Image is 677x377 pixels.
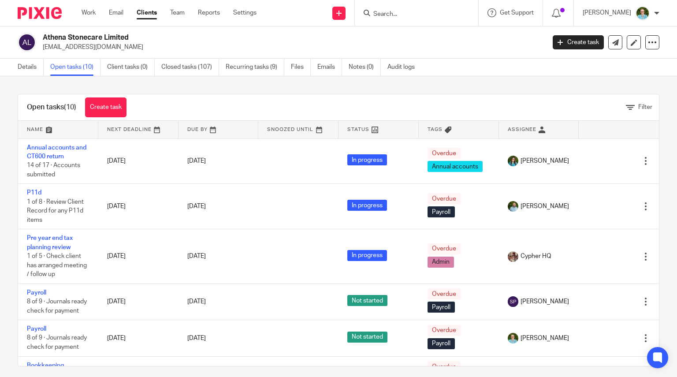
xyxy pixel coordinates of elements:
[18,59,44,76] a: Details
[137,8,157,17] a: Clients
[27,162,80,178] span: 14 of 17 · Accounts submitted
[521,202,569,211] span: [PERSON_NAME]
[98,184,179,229] td: [DATE]
[372,11,452,19] input: Search
[636,6,650,20] img: U9kDOIcY.jpeg
[521,334,569,343] span: [PERSON_NAME]
[98,320,179,356] td: [DATE]
[107,59,155,76] a: Client tasks (0)
[347,200,387,211] span: In progress
[27,253,87,277] span: 1 of 5 · Check client has arranged meeting / follow up
[428,288,461,299] span: Overdue
[82,8,96,17] a: Work
[428,193,461,204] span: Overdue
[27,145,86,160] a: Annual accounts and CT600 return
[349,59,381,76] a: Notes (0)
[428,325,461,336] span: Overdue
[500,10,534,16] span: Get Support
[583,8,631,17] p: [PERSON_NAME]
[27,290,46,296] a: Payroll
[226,59,284,76] a: Recurring tasks (9)
[347,127,369,132] span: Status
[187,203,206,209] span: [DATE]
[43,43,539,52] p: [EMAIL_ADDRESS][DOMAIN_NAME]
[27,235,73,250] a: Pre year end tax planning review
[521,252,551,261] span: Cypher HQ
[428,127,443,132] span: Tags
[428,338,455,349] span: Payroll
[27,103,76,112] h1: Open tasks
[233,8,257,17] a: Settings
[18,33,36,52] img: svg%3E
[50,59,100,76] a: Open tasks (10)
[198,8,220,17] a: Reports
[521,297,569,306] span: [PERSON_NAME]
[170,8,185,17] a: Team
[347,332,387,343] span: Not started
[98,138,179,184] td: [DATE]
[508,251,518,262] img: A9EA1D9F-5CC4-4D49-85F1-B1749FAF3577.jpeg
[27,335,87,351] span: 8 of 9 · Journals ready check for payment
[187,335,206,341] span: [DATE]
[428,161,483,172] span: Annual accounts
[109,8,123,17] a: Email
[521,157,569,165] span: [PERSON_NAME]
[187,253,206,259] span: [DATE]
[64,104,76,111] span: (10)
[508,333,518,343] img: U9kDOIcY.jpeg
[27,326,46,332] a: Payroll
[98,284,179,320] td: [DATE]
[27,362,64,369] a: Bookkeeping
[347,250,387,261] span: In progress
[291,59,311,76] a: Files
[347,295,387,306] span: Not started
[428,361,461,372] span: Overdue
[553,35,604,49] a: Create task
[508,156,518,166] img: 6q1_Xd0A.jpeg
[428,302,455,313] span: Payroll
[428,257,454,268] span: Admin
[187,158,206,164] span: [DATE]
[27,199,84,223] span: 1 of 8 · Review Client Record for any P11d items
[85,97,126,117] a: Create task
[27,299,87,314] span: 8 of 9 · Journals ready check for payment
[98,229,179,284] td: [DATE]
[187,299,206,305] span: [DATE]
[638,104,652,110] span: Filter
[428,206,455,217] span: Payroll
[347,154,387,165] span: In progress
[27,190,41,196] a: P11d
[267,127,313,132] span: Snoozed Until
[508,296,518,307] img: svg%3E
[508,201,518,212] img: IxkmB6f8.jpeg
[43,33,440,42] h2: Athena Stonecare Limited
[18,7,62,19] img: Pixie
[317,59,342,76] a: Emails
[428,148,461,159] span: Overdue
[387,59,421,76] a: Audit logs
[428,243,461,254] span: Overdue
[161,59,219,76] a: Closed tasks (107)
